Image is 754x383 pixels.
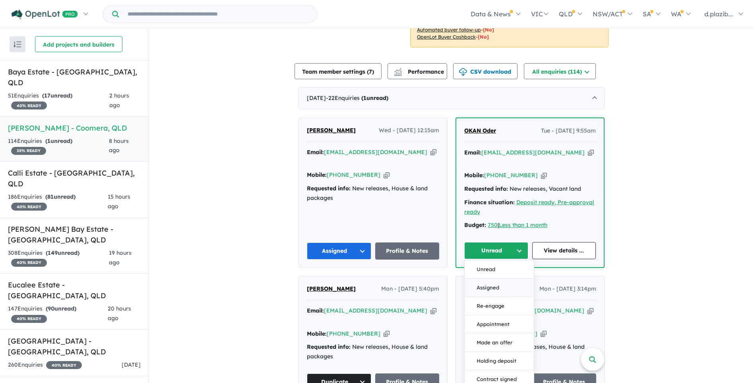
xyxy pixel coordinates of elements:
[483,27,494,33] span: [No]
[484,172,538,179] a: [PHONE_NUMBER]
[48,249,58,256] span: 149
[539,284,596,294] span: Mon - [DATE] 3:14pm
[35,36,122,52] button: Add projects and builders
[430,307,436,315] button: Copy
[12,10,78,20] img: Openlot PRO Logo White
[465,260,534,279] button: Unread
[465,297,534,315] button: Re-engage
[307,242,371,260] button: Assigned
[46,305,76,312] strong: ( unread)
[464,149,481,156] strong: Email:
[384,171,390,179] button: Copy
[11,203,47,211] span: 40 % READY
[11,102,47,109] span: 40 % READY
[464,307,481,314] strong: Email:
[109,249,132,266] span: 19 hours ago
[327,171,380,178] a: [PHONE_NUMBER]
[46,361,82,369] span: 40 % READY
[42,92,72,99] strong: ( unread)
[379,126,439,135] span: Wed - [DATE] 12:15am
[8,336,141,357] h5: [GEOGRAPHIC_DATA] - [GEOGRAPHIC_DATA] , QLD
[464,199,515,206] strong: Finance situation:
[453,63,518,79] button: CSV download
[298,87,605,109] div: [DATE]
[122,361,141,368] span: [DATE]
[307,126,356,135] a: [PERSON_NAME]
[11,147,46,155] span: 35 % READY
[11,259,47,267] span: 40 % READY
[381,284,439,294] span: Mon - [DATE] 5:40pm
[307,127,356,134] span: [PERSON_NAME]
[8,248,109,268] div: 308 Enquir ies
[388,63,447,79] button: Performance
[46,249,79,256] strong: ( unread)
[464,127,496,134] span: OKAN Oder
[465,334,534,352] button: Made an offer
[375,242,440,260] a: Profile & Notes
[541,171,547,180] button: Copy
[464,284,513,294] a: [PERSON_NAME]
[465,279,534,297] button: Assigned
[464,330,484,337] strong: Mobile:
[541,330,547,338] button: Copy
[324,307,427,314] a: [EMAIL_ADDRESS][DOMAIN_NAME]
[464,172,484,179] strong: Mobile:
[417,34,476,40] u: OpenLot Buyer Cashback
[47,193,54,200] span: 81
[459,68,467,76] img: download icon
[532,242,596,259] a: View details ...
[541,126,596,136] span: Tue - [DATE] 9:55am
[464,342,596,362] div: New releases, House & land packages, Vacant land
[488,221,498,229] a: 750
[363,94,366,102] span: 1
[464,343,508,350] strong: Requested info:
[307,285,356,292] span: [PERSON_NAME]
[307,343,351,350] strong: Requested info:
[307,185,351,192] strong: Requested info:
[45,193,76,200] strong: ( unread)
[499,221,547,229] a: Less than 1 month
[464,126,496,136] a: OKAN Oder
[295,63,382,79] button: Team member settings (7)
[394,70,402,76] img: bar-chart.svg
[324,149,427,156] a: [EMAIL_ADDRESS][DOMAIN_NAME]
[588,149,594,157] button: Copy
[395,68,444,75] span: Performance
[8,360,82,370] div: 260 Enquir ies
[361,94,388,102] strong: ( unread)
[384,330,390,338] button: Copy
[8,192,108,211] div: 186 Enquir ies
[464,185,508,192] strong: Requested info:
[307,307,324,314] strong: Email:
[8,137,109,156] div: 114 Enquir ies
[307,284,356,294] a: [PERSON_NAME]
[430,148,436,156] button: Copy
[8,279,141,301] h5: Eucalee Estate - [GEOGRAPHIC_DATA] , QLD
[8,91,109,110] div: 51 Enquir ies
[48,305,54,312] span: 90
[8,66,141,88] h5: Baya Estate - [GEOGRAPHIC_DATA] , QLD
[704,10,733,18] span: d.plazib...
[394,68,401,72] img: line-chart.svg
[11,315,47,323] span: 40 % READY
[8,224,141,245] h5: [PERSON_NAME] Bay Estate - [GEOGRAPHIC_DATA] , QLD
[464,184,596,194] div: New releases, Vacant land
[120,6,316,23] input: Try estate name, suburb, builder or developer
[8,304,108,323] div: 147 Enquir ies
[307,171,327,178] strong: Mobile:
[307,149,324,156] strong: Email:
[464,221,486,229] strong: Budget:
[417,27,481,33] u: Automated buyer follow-up
[587,307,593,315] button: Copy
[108,305,131,322] span: 20 hours ago
[14,41,21,47] img: sort.svg
[464,221,596,230] div: |
[464,242,528,259] button: Unread
[524,63,596,79] button: All enquiries (114)
[369,68,372,75] span: 7
[307,184,439,203] div: New releases, House & land packages
[464,199,594,215] a: Deposit ready, Pre-approval ready
[307,342,439,362] div: New releases, House & land packages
